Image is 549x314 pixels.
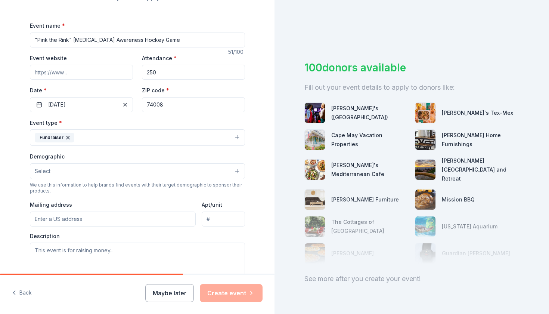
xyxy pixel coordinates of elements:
input: Enter a US address [30,212,196,227]
label: Event type [30,119,62,127]
label: Demographic [30,153,65,160]
img: photo for Taziki's Mediterranean Cafe [305,160,325,180]
label: ZIP code [142,87,169,94]
label: Apt/unit [202,201,222,209]
div: 100 donors available [304,60,519,76]
button: Back [12,285,32,301]
label: Event website [30,55,67,62]
div: 51 /100 [228,47,245,56]
input: 12345 (U.S. only) [142,97,245,112]
input: Spring Fundraiser [30,33,245,47]
div: Fill out your event details to apply to donors like: [304,81,519,93]
input: # [202,212,245,227]
div: We use this information to help brands find events with their target demographic to sponsor their... [30,182,245,194]
input: https://www... [30,65,133,80]
label: Description [30,233,60,240]
img: photo for Smith Home Furnishings [415,130,435,150]
div: Fundraiser [35,133,74,142]
img: photo for Cape May Vacation Properties [305,130,325,150]
input: 20 [142,65,245,80]
img: photo for Chuy's Tex-Mex [415,103,435,123]
img: photo for Downing Mountain Lodge and Retreat [415,160,435,180]
button: Select [30,163,245,179]
div: See more after you create your event! [304,273,519,285]
button: Maybe later [145,284,194,302]
span: Select [35,167,50,176]
div: [PERSON_NAME] [GEOGRAPHIC_DATA] and Retreat [442,156,519,183]
button: Fundraiser [30,129,245,146]
div: Cape May Vacation Properties [331,131,409,149]
label: Mailing address [30,201,72,209]
div: [PERSON_NAME]'s Tex-Mex [442,108,513,117]
label: Attendance [142,55,177,62]
label: Date [30,87,133,94]
div: [PERSON_NAME]'s Mediterranean Cafe [331,161,409,179]
button: [DATE] [30,97,133,112]
div: [PERSON_NAME] Home Furnishings [442,131,519,149]
div: [PERSON_NAME]'s ([GEOGRAPHIC_DATA]) [331,104,409,122]
label: Event name [30,22,65,30]
img: photo for Andy B's (Tulsa) [305,103,325,123]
